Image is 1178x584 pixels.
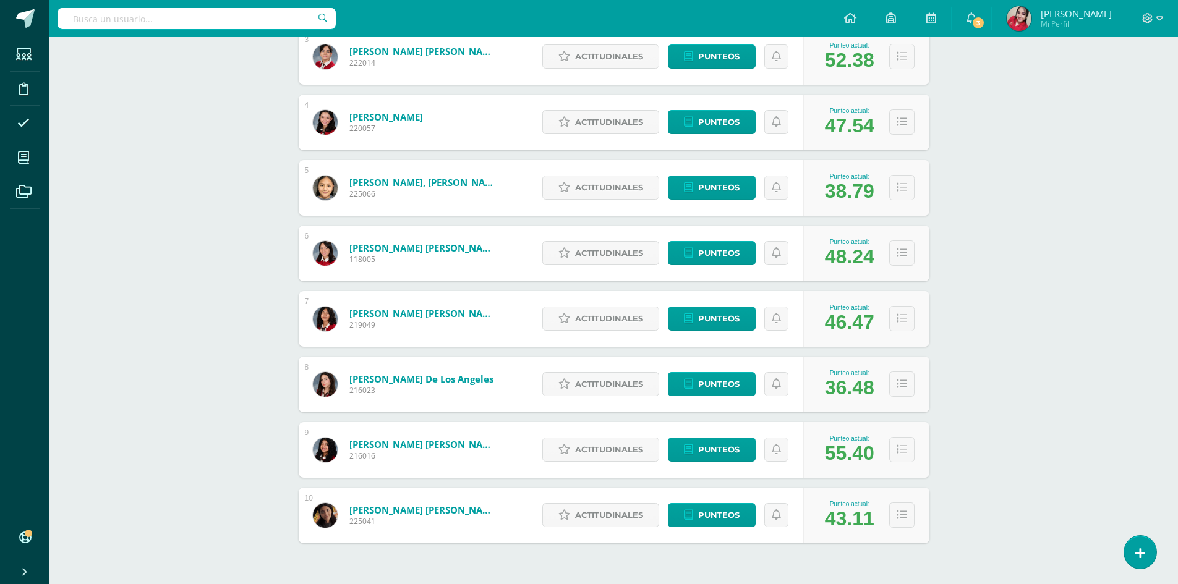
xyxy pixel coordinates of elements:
[349,373,493,385] a: [PERSON_NAME] De los Angeles
[575,242,643,264] span: Actitudinales
[313,44,338,69] img: bb8b2d34d3f20a1443218c69cbcb93d1.png
[349,320,498,330] span: 219049
[825,114,874,137] div: 47.54
[825,507,874,530] div: 43.11
[349,438,498,451] a: [PERSON_NAME] [PERSON_NAME]
[305,166,309,175] div: 5
[542,372,659,396] a: Actitudinales
[698,504,740,527] span: Punteos
[313,503,338,528] img: f8607940ddc1854962772b9a1a25992d.png
[971,16,985,30] span: 3
[542,110,659,134] a: Actitudinales
[698,373,740,396] span: Punteos
[542,176,659,200] a: Actitudinales
[698,242,740,264] span: Punteos
[542,44,659,69] a: Actitudinales
[575,504,643,527] span: Actitudinales
[349,45,498,57] a: [PERSON_NAME] [PERSON_NAME]
[349,176,498,188] a: [PERSON_NAME], [PERSON_NAME]
[349,516,498,527] span: 225041
[305,494,313,502] div: 10
[668,110,756,134] a: Punteos
[349,57,498,68] span: 222014
[825,376,874,399] div: 36.48
[575,307,643,330] span: Actitudinales
[313,241,338,266] img: 97d006d90fe8d1c5fb58dbdd2ef3f7e3.png
[313,110,338,135] img: ecdae10e867ab6a7b4dbb108af15a635.png
[313,372,338,397] img: 08af3171e066b85b5660423383e1bc47.png
[575,111,643,133] span: Actitudinales
[825,108,874,114] div: Punteo actual:
[575,373,643,396] span: Actitudinales
[825,501,874,507] div: Punteo actual:
[305,35,309,44] div: 3
[825,442,874,465] div: 55.40
[542,307,659,331] a: Actitudinales
[668,438,756,462] a: Punteos
[698,438,740,461] span: Punteos
[1041,19,1112,29] span: Mi Perfil
[825,304,874,311] div: Punteo actual:
[349,254,498,264] span: 118005
[305,297,309,306] div: 7
[305,232,309,240] div: 6
[1041,7,1112,20] span: [PERSON_NAME]
[698,111,740,133] span: Punteos
[1007,6,1031,31] img: 7d5728306d4f34f18592e85ee44997c6.png
[825,49,874,72] div: 52.38
[825,42,874,49] div: Punteo actual:
[305,101,309,109] div: 4
[349,504,498,516] a: [PERSON_NAME] [PERSON_NAME]
[349,451,498,461] span: 216016
[668,372,756,396] a: Punteos
[313,438,338,462] img: 364b5c7df2a822749e66e6a2b84ca878.png
[698,176,740,199] span: Punteos
[698,307,740,330] span: Punteos
[349,188,498,199] span: 225066
[575,176,643,199] span: Actitudinales
[668,241,756,265] a: Punteos
[305,363,309,371] div: 8
[305,428,309,437] div: 9
[825,173,874,180] div: Punteo actual:
[349,111,423,123] a: [PERSON_NAME]
[825,239,874,245] div: Punteo actual:
[825,370,874,376] div: Punteo actual:
[575,45,643,68] span: Actitudinales
[542,241,659,265] a: Actitudinales
[668,176,756,200] a: Punteos
[698,45,740,68] span: Punteos
[575,438,643,461] span: Actitudinales
[58,8,336,29] input: Busca un usuario...
[542,438,659,462] a: Actitudinales
[825,180,874,203] div: 38.79
[313,307,338,331] img: 553cd83beaa978f79f7adf1a30c7daab.png
[349,385,493,396] span: 216023
[668,503,756,527] a: Punteos
[313,176,338,200] img: 73d43ccc00ba4fc4cfb24e19d78895fd.png
[825,435,874,442] div: Punteo actual:
[668,44,756,69] a: Punteos
[825,311,874,334] div: 46.47
[542,503,659,527] a: Actitudinales
[349,242,498,254] a: [PERSON_NAME] [PERSON_NAME]
[668,307,756,331] a: Punteos
[825,245,874,268] div: 48.24
[349,123,423,133] span: 220057
[349,307,498,320] a: [PERSON_NAME] [PERSON_NAME]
